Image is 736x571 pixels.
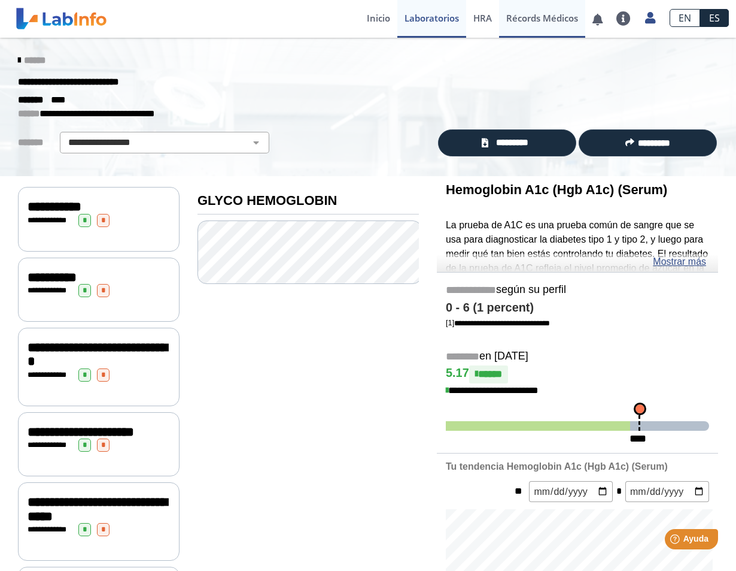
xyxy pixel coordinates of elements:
b: Hemoglobin A1c (Hgb A1c) (Serum) [446,182,667,197]
iframe: Help widget launcher [629,524,723,558]
a: ES [700,9,729,27]
a: [1] [446,318,550,327]
b: Tu tendencia Hemoglobin A1c (Hgb A1c) (Serum) [446,461,668,472]
input: mm/dd/yyyy [625,481,709,502]
a: Mostrar más [653,255,706,269]
h5: en [DATE] [446,350,709,364]
b: GLYCO HEMOGLOBIN [197,193,337,208]
h5: según su perfil [446,283,709,297]
p: La prueba de A1C es una prueba común de sangre que se usa para diagnosticar la diabetes tipo 1 y ... [446,218,709,376]
h4: 5.17 [446,365,709,383]
a: EN [670,9,700,27]
input: mm/dd/yyyy [529,481,613,502]
h4: 0 - 6 (1 percent) [446,301,709,315]
span: HRA [473,12,492,24]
